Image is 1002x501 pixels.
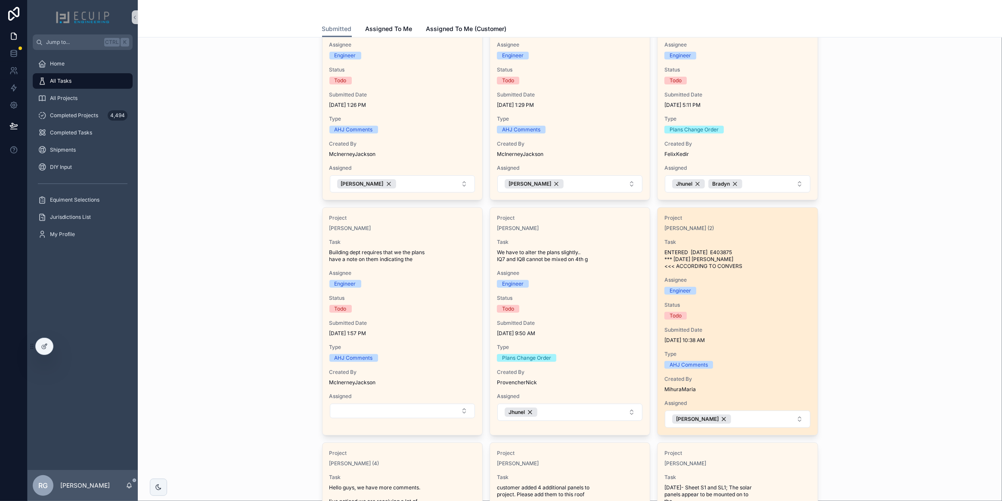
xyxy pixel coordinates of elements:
[670,361,708,369] div: AHJ Comments
[329,165,475,171] span: Assigned
[335,77,347,84] div: Todo
[497,379,643,386] span: ProvencherNick
[664,351,810,358] span: Type
[497,460,539,467] span: [PERSON_NAME]
[676,416,719,423] span: [PERSON_NAME]
[329,102,475,109] span: [DATE] 1:26 PM
[329,151,475,158] span: McInerneyJackson
[329,460,379,467] a: [PERSON_NAME] (4)
[341,180,384,187] span: [PERSON_NAME]
[322,25,352,33] span: Submitted
[33,34,133,50] button: Jump to...CtrlK
[497,115,643,122] span: Type
[672,179,705,189] button: Unselect 951
[502,305,514,313] div: Todo
[676,180,692,187] span: Jhunel
[335,305,347,313] div: Todo
[38,480,48,491] span: RG
[329,393,475,400] span: Assigned
[509,409,525,416] span: Jhunel
[664,115,810,122] span: Type
[664,400,810,407] span: Assigned
[329,450,475,457] span: Project
[426,21,507,38] a: Assigned To Me (Customer)
[322,21,352,37] a: Submitted
[670,126,719,134] div: Plans Change Order
[670,312,682,320] div: Todo
[366,21,413,38] a: Assigned To Me
[505,408,537,417] button: Unselect 951
[50,112,98,119] span: Completed Projects
[50,214,91,221] span: Jurisdictions List
[33,209,133,225] a: Jurisdictions List
[664,41,810,48] span: Assignee
[426,25,507,33] span: Assigned To Me (Customer)
[33,73,133,89] a: All Tasks
[664,239,810,246] span: Task
[329,215,475,221] span: Project
[497,474,643,481] span: Task
[329,91,475,98] span: Submitted Date
[50,231,75,238] span: My Profile
[322,207,483,436] a: Project[PERSON_NAME]TaskBuilding dept requires that we the plans have a note on them indicating t...
[664,386,810,393] span: MihuraMaria
[664,91,810,98] span: Submitted Date
[497,239,643,246] span: Task
[497,175,642,193] button: Select Button
[505,179,564,189] button: Unselect 6
[657,207,818,436] a: Project[PERSON_NAME] (2)TaskENTERED [DATE] E403875 *** [DATE] [PERSON_NAME] <<< ACCORDING TO CONV...
[497,151,643,158] span: McInerneyJackson
[46,39,101,46] span: Jump to...
[664,151,810,158] span: FelixKedir
[497,270,643,277] span: Assignee
[33,125,133,140] a: Completed Tasks
[502,77,514,84] div: Todo
[329,474,475,481] span: Task
[497,320,643,327] span: Submitted Date
[33,227,133,242] a: My Profile
[497,215,643,221] span: Project
[335,354,373,362] div: AHJ Comments
[329,225,371,232] a: [PERSON_NAME]
[335,52,356,59] div: Engineer
[329,369,475,376] span: Created By
[497,404,642,421] button: Select Button
[490,207,650,436] a: Project[PERSON_NAME]TaskWe have to alter the plans slightly.. IQ7 and IQ8 cannot be mixed on 4th ...
[33,192,133,208] a: Equiment Selections
[497,140,643,147] span: Created By
[502,52,524,59] div: Engineer
[50,78,71,84] span: All Tasks
[670,52,691,59] div: Engineer
[664,337,810,344] span: [DATE] 10:38 AM
[329,115,475,122] span: Type
[497,249,643,263] span: We have to alter the plans slightly.. IQ7 and IQ8 cannot be mixed on 4th g
[664,460,706,467] a: [PERSON_NAME]
[50,95,78,102] span: All Projects
[664,66,810,73] span: Status
[502,126,540,134] div: AHJ Comments
[108,110,127,121] div: 4,494
[329,239,475,246] span: Task
[121,39,128,46] span: K
[497,369,643,376] span: Created By
[665,411,810,428] button: Select Button
[60,481,110,490] p: [PERSON_NAME]
[50,196,99,203] span: Equiment Selections
[497,225,539,232] a: [PERSON_NAME]
[28,50,138,253] div: scrollable content
[366,25,413,33] span: Assigned To Me
[335,126,373,134] div: AHJ Comments
[330,404,475,418] button: Select Button
[664,225,714,232] a: [PERSON_NAME] (2)
[33,90,133,106] a: All Projects
[664,102,810,109] span: [DATE] 5:11 PM
[329,140,475,147] span: Created By
[497,344,643,351] span: Type
[56,10,110,24] img: App logo
[664,277,810,283] span: Assignee
[708,179,742,189] button: Unselect 7
[329,379,475,386] span: McInerneyJackson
